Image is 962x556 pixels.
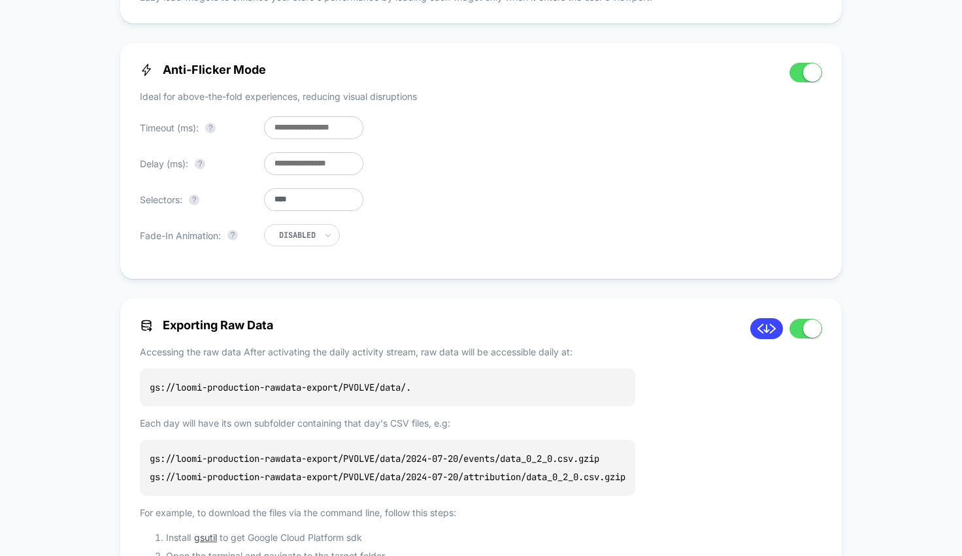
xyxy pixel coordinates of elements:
[194,532,217,543] a: gsutil
[279,230,316,240] div: Disabled
[227,230,238,240] button: ?
[140,318,273,332] span: Exporting Raw Data
[140,193,257,206] p: Selectors:
[140,63,266,76] span: Anti-Flicker Mode
[166,529,635,547] li: Install to get Google Cloud Platform sdk
[205,123,216,133] button: ?
[140,121,257,135] p: Timeout (ms):
[140,345,635,359] p: Accessing the raw data After activating the daily activity stream, raw data will be accessible da...
[140,368,635,406] p: gs://loomi-production-rawdata-export/PVOLVE/data/ .
[140,440,635,496] p: gs://loomi-production-rawdata-export/PVOLVE/data/2024-07-20/events/data_0_2_0.csv.gzip gs://loomi...
[140,416,635,430] p: Each day will have its own subfolder containing that day's CSV files, e.g:
[140,229,257,242] p: Fade-In Animation:
[140,90,417,103] p: Ideal for above-the-fold experiences, reducing visual disruptions
[140,157,257,171] p: Delay (ms):
[189,195,199,205] button: ?
[195,159,205,169] button: ?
